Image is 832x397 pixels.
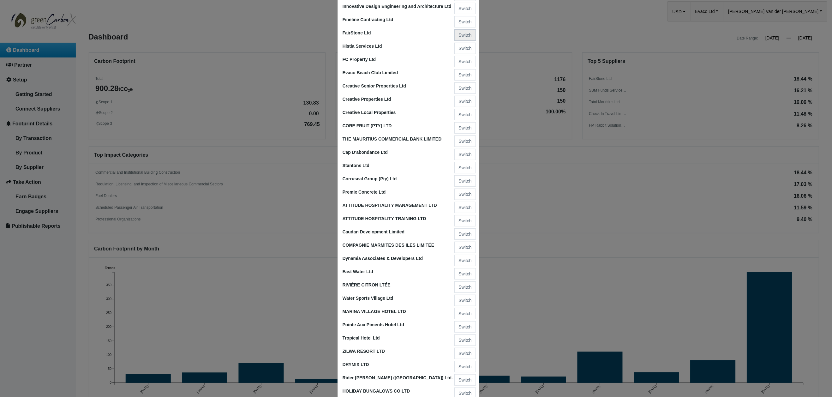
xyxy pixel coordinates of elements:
span: THE MAURITIUS COMMERCIAL BANK LIMITED [343,136,442,141]
button: Switch [454,149,476,160]
button: Switch [454,135,476,147]
span: Creative Properties Ltd [343,97,391,102]
span: ATTITUDE HOSPITALITY TRAINING LTD [343,216,426,221]
span: FC Property Ltd [343,57,376,62]
button: Switch [454,96,476,107]
span: Fineline Contracting Ltd [343,17,393,22]
span: Dynamia Associates & Developers Ltd [343,256,423,261]
div: Leave a message [42,35,116,44]
span: ATTITUDE HOSPITALITY MANAGEMENT LTD [343,203,437,208]
span: RIVIÈRE CITRON LTÉE [343,282,391,287]
span: Corruseal Group (Pty) Ltd [343,176,397,181]
span: East Water Ltd [343,269,374,274]
div: Minimize live chat window [104,3,119,18]
button: Switch [454,361,476,372]
span: Innovative Design Engineering and Architecture Ltd [343,4,452,9]
span: Tropical Hotel Ltd [343,335,380,340]
button: Switch [454,56,476,67]
span: FairStone Ltd [343,30,371,35]
input: Enter your email address [8,77,115,91]
span: HOLIDAY BUNGALOWS CO LTD [343,388,410,394]
span: Caudan Development Limited [343,229,405,234]
button: Switch [454,268,476,280]
em: Submit [93,195,115,203]
span: ZILWA RESORT LTD [343,349,385,354]
button: Switch [454,308,476,319]
span: Rider [PERSON_NAME] ([GEOGRAPHIC_DATA]) Ltd. [343,375,453,380]
span: Creative Senior Properties Ltd [343,83,406,88]
span: Cap D'abondance Ltd [343,150,388,155]
button: Switch [454,281,476,293]
button: Switch [454,215,476,226]
button: Switch [454,321,476,333]
div: Navigation go back [7,35,16,44]
span: Creative Local Properties [343,110,396,115]
span: MARINA VILLAGE HOTEL LTD [343,309,406,314]
button: Switch [454,348,476,359]
button: Switch [454,162,476,173]
button: Switch [454,202,476,213]
span: Pointe Aux Piments Hotel Ltd [343,322,404,327]
span: Water Sports Village Ltd [343,296,393,301]
input: Enter your last name [8,58,115,72]
button: Switch [454,228,476,240]
button: Switch [454,255,476,266]
button: Switch [454,122,476,134]
span: COMPAGNIE MARMITES DES ILES LIMITÉE [343,243,434,248]
button: Switch [454,69,476,81]
button: Switch [454,82,476,94]
button: Switch [454,295,476,306]
button: Switch [454,3,476,14]
span: Stantons Ltd [343,163,370,168]
button: Switch [454,334,476,346]
button: Switch [454,189,476,200]
button: Switch [454,175,476,187]
button: Switch [454,374,476,386]
textarea: Type your message and click 'Submit' [8,96,115,189]
span: DRYMIX LTD [343,362,369,367]
span: Premix Concrete Ltd [343,189,386,195]
span: Histia Services Ltd [343,44,382,49]
button: Switch [454,16,476,27]
span: Evaco Beach Club Limited [343,70,398,75]
button: Switch [454,43,476,54]
button: Switch [454,29,476,41]
button: Switch [454,109,476,120]
button: Switch [454,242,476,253]
span: CORE FRUIT (PTY) LTD [343,123,392,128]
